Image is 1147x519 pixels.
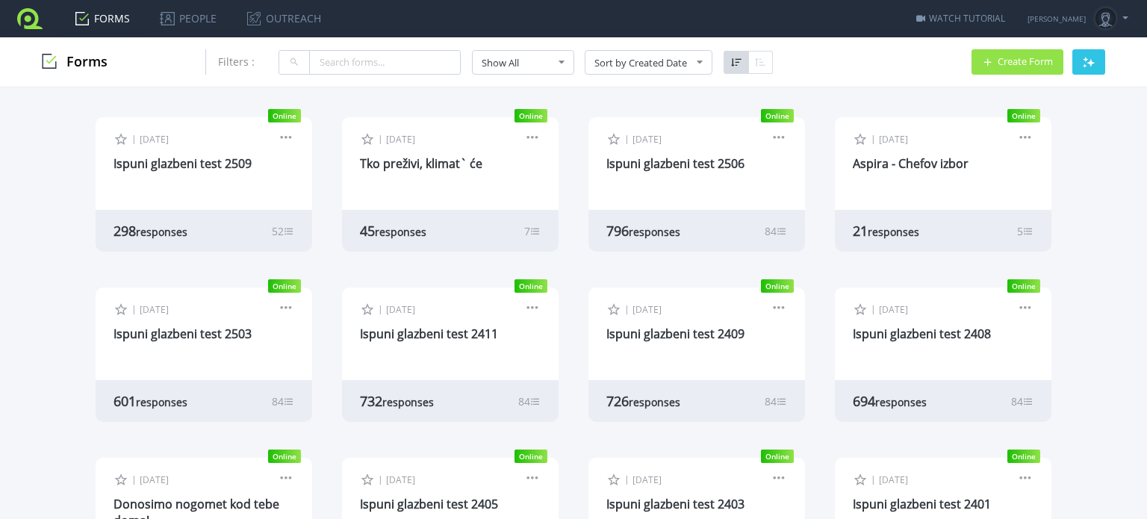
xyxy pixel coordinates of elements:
[378,302,383,315] span: |
[765,224,787,238] div: 84
[1011,394,1033,408] div: 84
[1007,109,1040,122] span: Online
[272,394,294,408] div: 84
[515,450,547,463] span: Online
[140,133,169,146] span: [DATE]
[136,225,187,239] span: responses
[360,155,482,172] a: Tko preživi, klimat` će
[1084,459,1132,504] iframe: chat widget
[360,326,498,342] a: Ispuni glazbeni test 2411
[268,450,301,463] span: Online
[378,473,383,485] span: |
[868,225,919,239] span: responses
[515,109,547,122] span: Online
[268,109,301,122] span: Online
[375,225,426,239] span: responses
[1017,224,1033,238] div: 5
[140,473,169,486] span: [DATE]
[853,326,991,342] a: Ispuni glazbeni test 2408
[624,302,630,315] span: |
[624,132,630,145] span: |
[272,224,294,238] div: 52
[518,394,541,408] div: 84
[309,50,461,75] input: Search forms...
[853,392,963,410] div: 694
[853,155,969,172] a: Aspira - Chefov izbor
[378,132,383,145] span: |
[42,54,108,70] h3: Forms
[524,224,541,238] div: 7
[761,279,794,293] span: Online
[624,473,630,485] span: |
[515,279,547,293] span: Online
[386,473,415,486] span: [DATE]
[140,303,169,316] span: [DATE]
[606,326,745,342] a: Ispuni glazbeni test 2409
[114,392,224,410] div: 601
[131,302,137,315] span: |
[972,49,1063,75] button: Create Form
[761,450,794,463] span: Online
[114,155,252,172] a: Ispuni glazbeni test 2509
[1072,49,1105,75] button: AI Generate
[632,133,662,146] span: [DATE]
[131,132,137,145] span: |
[853,496,991,512] a: Ispuni glazbeni test 2401
[629,395,680,409] span: responses
[879,473,908,486] span: [DATE]
[131,473,137,485] span: |
[875,395,927,409] span: responses
[853,222,963,240] div: 21
[606,222,717,240] div: 796
[871,132,876,145] span: |
[360,496,498,512] a: Ispuni glazbeni test 2405
[114,326,252,342] a: Ispuni glazbeni test 2503
[871,473,876,485] span: |
[386,303,415,316] span: [DATE]
[879,303,908,316] span: [DATE]
[386,133,415,146] span: [DATE]
[629,225,680,239] span: responses
[998,57,1053,66] span: Create Form
[606,392,717,410] div: 726
[606,155,745,172] a: Ispuni glazbeni test 2506
[871,302,876,315] span: |
[382,395,434,409] span: responses
[360,222,470,240] div: 45
[114,222,224,240] div: 298
[1007,450,1040,463] span: Online
[218,55,255,69] span: Filters :
[632,303,662,316] span: [DATE]
[879,133,908,146] span: [DATE]
[765,394,787,408] div: 84
[360,392,470,410] div: 732
[136,395,187,409] span: responses
[761,109,794,122] span: Online
[916,12,1005,25] a: WATCH TUTORIAL
[268,279,301,293] span: Online
[632,473,662,486] span: [DATE]
[1007,279,1040,293] span: Online
[606,496,745,512] a: Ispuni glazbeni test 2403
